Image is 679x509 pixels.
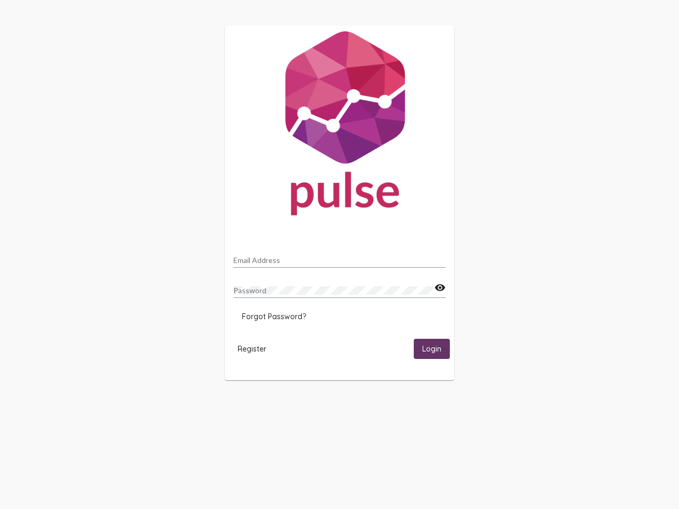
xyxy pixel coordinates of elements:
[414,339,450,358] button: Login
[233,307,315,326] button: Forgot Password?
[434,282,446,294] mat-icon: visibility
[242,312,306,321] span: Forgot Password?
[422,345,441,354] span: Login
[229,339,275,358] button: Register
[225,25,454,226] img: Pulse For Good Logo
[238,344,266,354] span: Register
